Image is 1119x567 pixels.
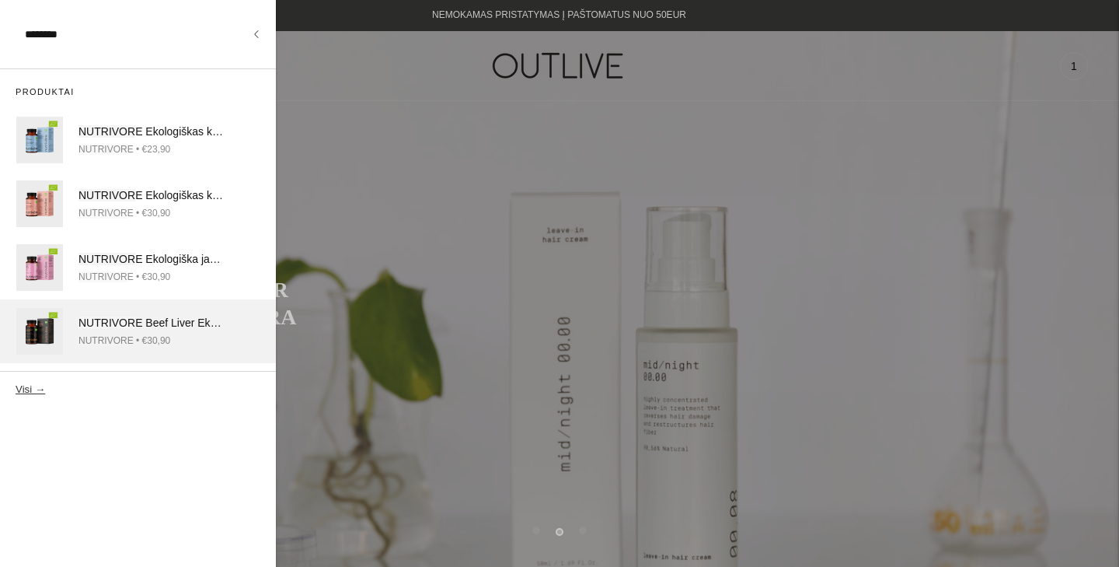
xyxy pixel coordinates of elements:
[78,208,127,219] span: NUTRIVOR
[78,142,223,158] div: E • €23,90
[78,317,135,329] span: NUTRIVOR
[78,125,135,138] span: NUTRIVOR
[78,335,127,346] span: NUTRIVOR
[78,314,223,333] div: E Beef Liver Ekologiškos jaučio kepenėlės kapsulėse 180kaps
[78,253,135,265] span: NUTRIVOR
[78,269,223,285] div: E • €30,90
[78,333,223,349] div: E • €30,90
[78,189,135,201] span: NUTRIVOR
[16,308,63,355] img: NUTRIVORE-BEEF-LIVER-OUTLIVE_1_120x.png
[16,244,63,291] img: NUTRIVORE-BEEF-HEART-OUTLIVE_120x.png
[78,123,223,142] div: E Ekologiškas kompleksas JAM 180kaps
[78,187,223,205] div: E Ekologiškas kompleksas JAI 180kaps
[78,271,127,282] span: NUTRIVOR
[16,180,63,227] img: NUTRIVORE-JAI-OUTLIVE_120x.png
[78,144,127,155] span: NUTRIVOR
[16,117,63,163] img: NUTRIVORE-JAM-OUTLIVE_120x.png
[78,250,223,269] div: E Ekologiška jaučio širdis Beef Heart kapsulėse 180kaps
[78,205,223,222] div: E • €30,90
[16,383,45,395] button: Visi →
